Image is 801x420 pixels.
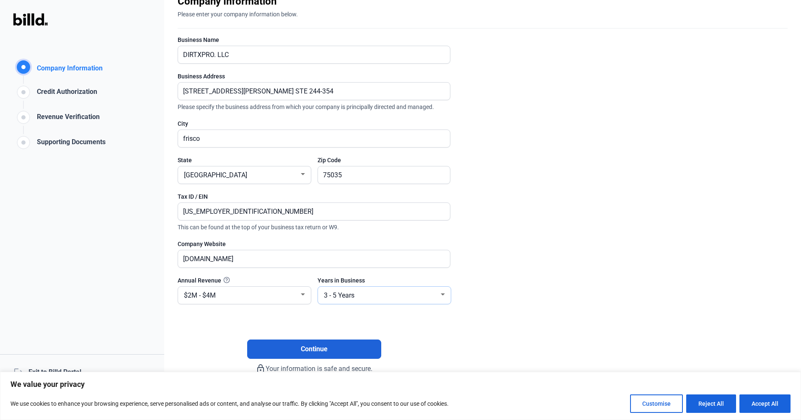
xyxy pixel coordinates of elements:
span: Continue [301,344,328,354]
button: Reject All [686,394,736,413]
div: Zip Code [318,156,450,164]
div: Annual Revenue [178,276,310,285]
div: Please enter your company information below. [178,8,788,18]
mat-icon: lock_outline [256,364,266,374]
button: Accept All [739,394,791,413]
div: Years in Business [318,276,450,285]
div: Company Information [34,63,103,75]
button: Customise [630,394,683,413]
mat-icon: logout [13,367,22,376]
img: Billd Logo [13,13,48,26]
p: We value your privacy [10,379,791,389]
div: Tax ID / EIN [178,192,450,201]
div: Revenue Verification [34,112,100,126]
div: City [178,119,450,128]
div: State [178,156,310,164]
div: Your information is safe and secure. [178,359,450,374]
input: XX-XXXXXXX [178,203,441,220]
span: Please specify the business address from which your company is principally directed and managed. [178,100,450,111]
div: Supporting Documents [34,137,106,151]
div: Business Name [178,36,450,44]
span: $2M - $4M [184,291,216,299]
p: We use cookies to enhance your browsing experience, serve personalised ads or content, and analys... [10,399,449,409]
span: [GEOGRAPHIC_DATA] [184,171,247,179]
button: Continue [247,340,381,359]
div: Company Website [178,240,450,248]
div: Credit Authorization [34,87,97,101]
span: This can be found at the top of your business tax return or W9. [178,220,450,231]
span: 3 - 5 Years [324,291,354,299]
div: Business Address [178,72,450,80]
